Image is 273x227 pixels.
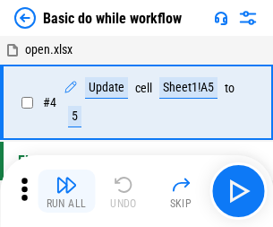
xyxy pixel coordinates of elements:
div: Basic do while workflow [43,10,182,27]
div: 5 [68,106,81,127]
button: Skip [152,170,209,213]
div: to [225,82,235,95]
div: Run All [47,198,87,209]
div: Update [85,77,128,99]
div: cell [135,82,152,95]
div: Skip [170,198,192,209]
button: Run All [38,170,95,213]
span: # 4 [43,95,56,109]
img: Settings menu [237,7,259,29]
span: open.xlsx [25,42,73,57]
img: Run All [55,174,77,196]
div: Sheet1!A5 [159,77,218,99]
img: Skip [170,174,192,196]
img: Back [14,7,36,29]
img: Support [214,11,228,25]
img: Main button [224,177,252,205]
